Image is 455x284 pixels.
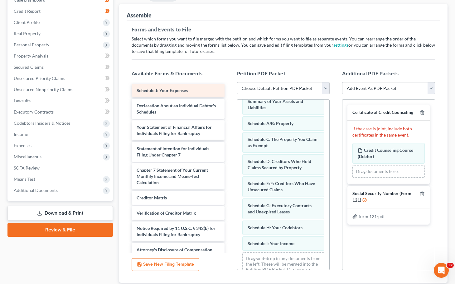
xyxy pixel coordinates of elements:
span: Creditor Matrix [137,195,167,200]
span: Schedule A/B: Property [248,121,293,126]
h5: Forms and Events to File [132,26,435,33]
button: go back [4,2,16,14]
span: Unsecured Priority Claims [14,76,65,81]
a: Credit Report [9,6,113,17]
span: Attorney's Disclosure of Compensation [137,247,212,252]
a: Secured Claims [9,62,113,73]
div: Yes that is correct on that card. [46,20,115,26]
div: Drag-and-drop in any documents from the left. These will be merged into the Petition PDF Packet. ... [242,252,325,281]
span: Miscellaneous [14,154,41,159]
div: Hi [PERSON_NAME], [PERSON_NAME] is confirming that they have your information listed as provided.... [10,59,97,114]
div: Thanks [PERSON_NAME]. I'll keep you updated [10,39,97,51]
span: Personal Property [14,42,49,47]
div: Drag documents here. [352,165,425,178]
div: If you'd like to use another card, that's fine! Here's the form to re-complete. Thanks [PERSON_NAME] [5,184,102,219]
span: Schedule E/F: Creditors Who Have Unsecured Claims [248,181,315,192]
span: Chapter 7 Statement of Your Current Monthly Income and Means-Test Calculation [137,167,208,185]
button: Gif picker [20,204,25,209]
div: Ryan says… [5,122,120,184]
button: Emoji picker [10,204,15,209]
button: Send a message… [107,201,117,211]
span: Real Property [14,31,41,36]
span: Social Security Number (Form 121) [352,191,411,203]
button: Save New Filing Template [132,258,199,271]
span: Statement of Intention for Individuals Filing Under Chapter 7 [137,146,209,157]
div: Ryan says… [5,16,120,35]
span: Verification of Creditor Matrix [137,210,196,216]
div: Assemble [127,12,152,19]
span: Schedule H: Your Codebtors [248,225,303,230]
a: Review & File [7,223,113,237]
span: Your Statement of Financial Affairs for Individuals Filing for Bankruptcy [137,124,212,136]
span: Lawsuits [14,98,31,103]
span: Property Analysis [14,53,48,58]
span: Schedule C: The Property You Claim as Exempt [248,137,317,148]
span: Additional Documents [14,188,58,193]
p: Active [30,8,43,14]
h5: Additional PDF Packets [342,70,435,77]
span: Declaration About an Individual Debtor's Schedules [137,103,216,114]
div: Emma says… [5,35,120,55]
span: form 121-pdf [359,214,385,219]
a: Lawsuits [9,95,113,106]
a: Executory Contracts [9,106,113,118]
span: Secured Claims [14,64,44,70]
span: SOFA Review [14,165,40,170]
textarea: Message… [5,191,119,201]
a: SOFA Review [9,162,113,174]
span: Certificate of Credit Counseling [352,109,413,115]
div: I know the account information is correct as this one is the new address. But my law card has nev... [22,122,120,179]
span: Schedule G: Executory Contracts and Unexpired Leases [248,203,312,214]
span: Income [14,132,28,137]
span: Petition PDF Packet [237,70,286,76]
span: Schedule I: Your Income [248,241,294,246]
span: Credit Report [14,8,41,14]
div: I know the account information is correct as this one is the new address. But my law card has nev... [27,126,115,175]
span: Notice Required by 11 U.S.C. § 342(b) for Individuals Filing for Bankruptcy [137,226,215,237]
span: Unsecured Nonpriority Claims [14,87,73,92]
img: Profile image for Emma [18,3,28,13]
span: Means Test [14,176,35,182]
a: Unsecured Priority Claims [9,73,113,84]
button: Home [98,2,109,14]
h1: [PERSON_NAME] [30,3,71,8]
span: Codebtors Insiders & Notices [14,120,70,126]
div: Close [109,2,121,14]
div: Hi [PERSON_NAME], [PERSON_NAME] is confirming that they have your information listed as provided.... [5,55,102,117]
span: Schedule D: Creditors Who Hold Claims Secured by Property [248,159,311,170]
span: Schedule J: Your Expenses [137,88,188,93]
div: Thanks [PERSON_NAME]. I'll keep you updated [5,35,102,54]
span: Credit Counseling Course (Debtor) [358,147,413,159]
button: Upload attachment [30,204,35,209]
div: If you'd like to use another card, that's fine! Here's the form to re-complete. Thanks [PERSON_NAME] [10,187,97,206]
button: Start recording [40,204,45,209]
h5: Available Forms & Documents [132,70,225,77]
a: settings [333,42,348,48]
div: Yes that is correct on that card. [41,16,120,30]
p: If the case is joint, include both certificates in the same event. [352,126,425,138]
p: Select which forms you want to file merged with the petition and which forms you want to file as ... [132,36,435,54]
a: Download & Print [7,206,113,221]
a: Unsecured Nonpriority Claims [9,84,113,95]
span: Client Profile [14,20,40,25]
span: Executory Contracts [14,109,54,114]
div: Emma says… [5,184,120,224]
div: Emma says… [5,55,120,122]
span: Expenses [14,143,31,148]
span: 12 [447,263,454,268]
iframe: Intercom live chat [434,263,449,278]
a: Property Analysis [9,50,113,62]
